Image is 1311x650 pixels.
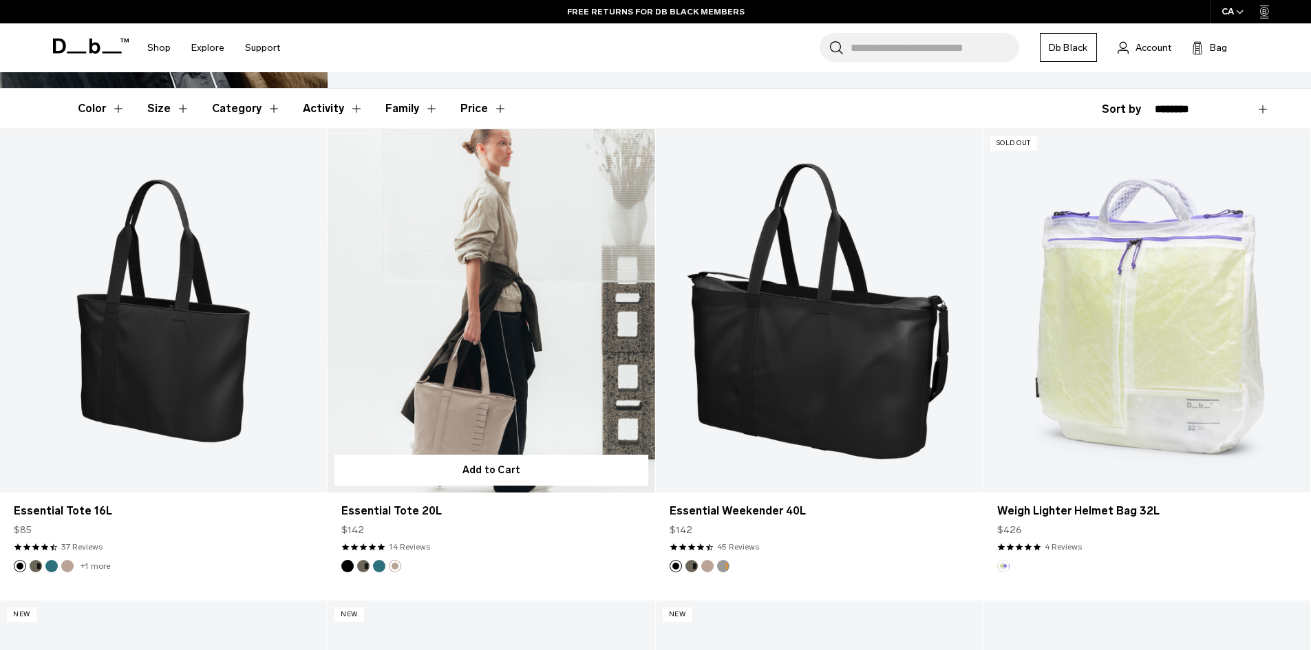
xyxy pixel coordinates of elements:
[137,23,290,72] nav: Main Navigation
[701,560,714,572] button: Fogbow Beige
[147,23,171,72] a: Shop
[670,503,969,519] a: Essential Weekender 40L
[1040,33,1097,62] a: Db Black
[670,523,692,537] span: $142
[341,523,364,537] span: $142
[997,523,1022,537] span: $426
[245,23,280,72] a: Support
[997,503,1297,519] a: Weigh Lighter Helmet Bag 32L
[983,129,1310,492] a: Weigh Lighter Helmet Bag 32L
[61,541,103,553] a: 37 reviews
[14,560,26,572] button: Black Out
[78,89,125,129] button: Toggle Filter
[1192,39,1227,56] button: Bag
[389,560,401,572] button: Fogbow Beige
[717,541,759,553] a: 45 reviews
[45,560,58,572] button: Midnight Teal
[30,560,42,572] button: Forest Green
[663,607,692,622] p: New
[1136,41,1171,55] span: Account
[685,560,698,572] button: Forest Green
[373,560,385,572] button: Midnight Teal
[334,607,364,622] p: New
[1210,41,1227,55] span: Bag
[717,560,729,572] button: Sand Grey
[334,455,648,486] button: Add to Cart
[670,560,682,572] button: Black Out
[990,136,1037,151] p: Sold Out
[7,607,36,622] p: New
[656,129,983,492] a: Essential Weekender 40L
[1118,39,1171,56] a: Account
[460,89,507,129] button: Toggle Price
[341,560,354,572] button: Black Out
[389,541,430,553] a: 14 reviews
[81,561,110,571] a: +1 more
[191,23,224,72] a: Explore
[212,89,281,129] button: Toggle Filter
[303,89,363,129] button: Toggle Filter
[385,89,438,129] button: Toggle Filter
[14,523,32,537] span: $85
[341,503,641,519] a: Essential Tote 20L
[567,6,745,18] a: FREE RETURNS FOR DB BLACK MEMBERS
[147,89,190,129] button: Toggle Filter
[61,560,74,572] button: Fogbow Beige
[1045,541,1082,553] a: 4 reviews
[14,503,313,519] a: Essential Tote 16L
[357,560,370,572] button: Forest Green
[328,129,654,492] a: Essential Tote 20L Fogbow Beige
[997,560,1010,572] button: Aurora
